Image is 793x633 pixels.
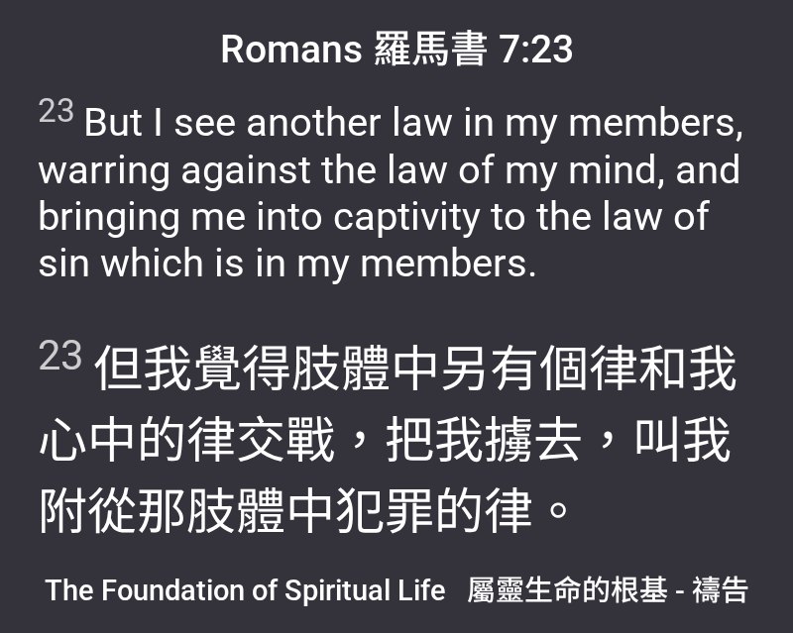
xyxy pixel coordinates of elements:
wg3588: 肢體 [186,483,583,541]
wg266: 的律 [434,483,583,541]
sup: 23 [38,331,83,379]
wg3563: 律 [38,412,732,541]
wg3196: 中 [38,341,737,541]
span: But I see another law in my members, warring against the law of my mind, and bringing me into cap... [38,91,756,285]
wg3196: 中 [285,483,583,541]
wg3551: 和我 [38,341,737,541]
span: Romans 羅馬書 7:23 [220,18,574,73]
wg3450: 心中的 [38,412,732,541]
wg3551: 交戰 [38,412,732,541]
wg2087: 個律 [38,341,737,541]
wg1722: 另有 [38,341,737,541]
wg3551: 。 [533,483,583,541]
wg1722: 犯罪 [335,483,583,541]
sup: 23 [38,91,75,130]
wg991: 肢體 [38,341,737,541]
wg497: ，把我 [38,412,732,541]
wg1161: 我覺得 [38,341,737,541]
span: 但 [38,329,756,543]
